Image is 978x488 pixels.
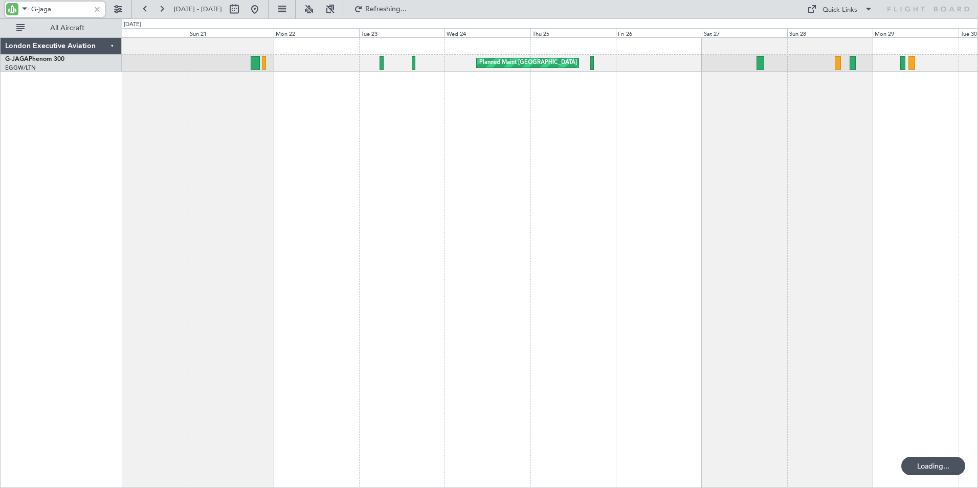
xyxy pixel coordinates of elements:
a: G-JAGAPhenom 300 [5,56,64,62]
div: [DATE] [124,20,141,29]
div: Mon 29 [873,28,958,37]
div: Sat 20 [102,28,188,37]
div: Thu 25 [530,28,616,37]
div: Loading... [901,457,965,475]
div: Sat 27 [702,28,787,37]
div: Sun 28 [787,28,873,37]
input: A/C (Reg. or Type) [31,2,90,17]
button: All Aircraft [11,20,111,36]
div: Quick Links [823,5,857,15]
span: G-JAGA [5,56,29,62]
button: Quick Links [802,1,878,17]
button: Refreshing... [349,1,411,17]
div: Tue 23 [359,28,444,37]
div: Mon 22 [274,28,359,37]
div: Wed 24 [444,28,530,37]
div: Sun 21 [188,28,273,37]
span: Refreshing... [365,6,408,13]
a: EGGW/LTN [5,64,36,72]
div: Planned Maint [GEOGRAPHIC_DATA] ([GEOGRAPHIC_DATA]) [479,55,640,71]
span: All Aircraft [27,25,108,32]
span: [DATE] - [DATE] [174,5,222,14]
div: Fri 26 [616,28,701,37]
